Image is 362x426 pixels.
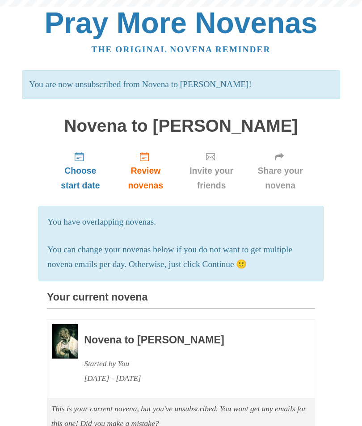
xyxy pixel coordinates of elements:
[47,144,114,197] a: Choose start date
[92,45,271,54] a: The original novena reminder
[47,292,315,309] h3: Your current novena
[84,371,290,386] div: [DATE] - [DATE]
[56,163,105,193] span: Choose start date
[52,324,78,359] img: Novena image
[22,70,340,99] p: You are now unsubscribed from Novena to [PERSON_NAME]!
[254,163,306,193] span: Share your novena
[47,215,315,230] p: You have overlapping novenas.
[45,6,318,39] a: Pray More Novenas
[84,334,290,346] h3: Novena to [PERSON_NAME]
[84,356,290,371] div: Started by You
[114,144,177,197] a: Review novenas
[123,163,168,193] span: Review novenas
[47,117,315,136] h1: Novena to [PERSON_NAME]
[47,242,315,272] p: You can change your novenas below if you do not want to get multiple novena emails per day. Other...
[186,163,236,193] span: Invite your friends
[177,144,245,197] a: Invite your friends
[245,144,315,197] a: Share your novena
